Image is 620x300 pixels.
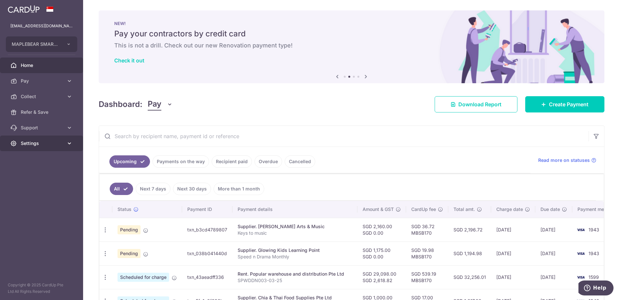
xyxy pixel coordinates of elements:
[173,183,211,195] a: Next 30 days
[406,218,448,241] td: SGD 36.72 MBSB170
[21,78,64,84] span: Pay
[448,265,491,289] td: SGD 32,256.01
[357,265,406,289] td: SGD 29,098.00 SGD 2,618.82
[114,21,589,26] p: NEW!
[578,280,614,297] iframe: Opens a widget where you can find more information
[238,277,352,284] p: SPWDDN003-03-25
[589,274,599,280] span: 1599
[491,218,535,241] td: [DATE]
[148,98,161,111] span: Pay
[453,206,475,213] span: Total amt.
[214,183,264,195] a: More than 1 month
[491,241,535,265] td: [DATE]
[589,227,599,232] span: 1943
[448,241,491,265] td: SGD 1,194.98
[182,218,232,241] td: txn_b3cd4789807
[448,218,491,241] td: SGD 2,196.72
[148,98,173,111] button: Pay
[99,126,589,147] input: Search by recipient name, payment id or reference
[535,265,572,289] td: [DATE]
[114,42,589,49] h6: This is not a drill. Check out our new Renovation payment type!
[10,23,73,29] p: [EMAIL_ADDRESS][DOMAIN_NAME]
[99,98,143,110] h4: Dashboard:
[238,254,352,260] p: Speed n Drama Monthly
[118,206,131,213] span: Status
[109,155,150,168] a: Upcoming
[574,273,587,281] img: Bank Card
[238,247,352,254] div: Supplier. Glowing Kids Learning Point
[540,206,560,213] span: Due date
[406,241,448,265] td: SGD 19.98 MBSB170
[525,96,604,112] a: Create Payment
[110,183,133,195] a: All
[406,265,448,289] td: SGD 539.19 MBSB170
[238,230,352,236] p: Keys to music
[8,5,40,13] img: CardUp
[21,109,64,115] span: Refer & Save
[114,57,144,64] a: Check it out
[21,124,64,131] span: Support
[357,218,406,241] td: SGD 2,160.00 SGD 0.00
[285,155,315,168] a: Cancelled
[574,226,587,234] img: Bank Card
[535,218,572,241] td: [DATE]
[182,241,232,265] td: txn_038b041440d
[99,10,604,83] img: Renovation banner
[238,271,352,277] div: Rent. Popular warehouse and distribution Pte Ltd
[118,273,169,282] span: Scheduled for charge
[538,157,590,163] span: Read more on statuses
[491,265,535,289] td: [DATE]
[182,265,232,289] td: txn_43aeadff336
[496,206,523,213] span: Charge date
[574,250,587,257] img: Bank Card
[435,96,517,112] a: Download Report
[153,155,209,168] a: Payments on the way
[458,100,502,108] span: Download Report
[21,93,64,100] span: Collect
[535,241,572,265] td: [DATE]
[6,36,77,52] button: MAPLEBEAR SMART LEARNERS PTE. LTD.
[238,223,352,230] div: Supplier. [PERSON_NAME] Arts & Music
[21,62,64,69] span: Home
[212,155,252,168] a: Recipient paid
[549,100,589,108] span: Create Payment
[136,183,170,195] a: Next 7 days
[118,249,141,258] span: Pending
[182,201,232,218] th: Payment ID
[21,140,64,147] span: Settings
[254,155,282,168] a: Overdue
[118,225,141,234] span: Pending
[12,41,60,47] span: MAPLEBEAR SMART LEARNERS PTE. LTD.
[232,201,357,218] th: Payment details
[363,206,394,213] span: Amount & GST
[411,206,436,213] span: CardUp fee
[538,157,596,163] a: Read more on statuses
[357,241,406,265] td: SGD 1,175.00 SGD 0.00
[114,29,589,39] h5: Pay your contractors by credit card
[589,251,599,256] span: 1943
